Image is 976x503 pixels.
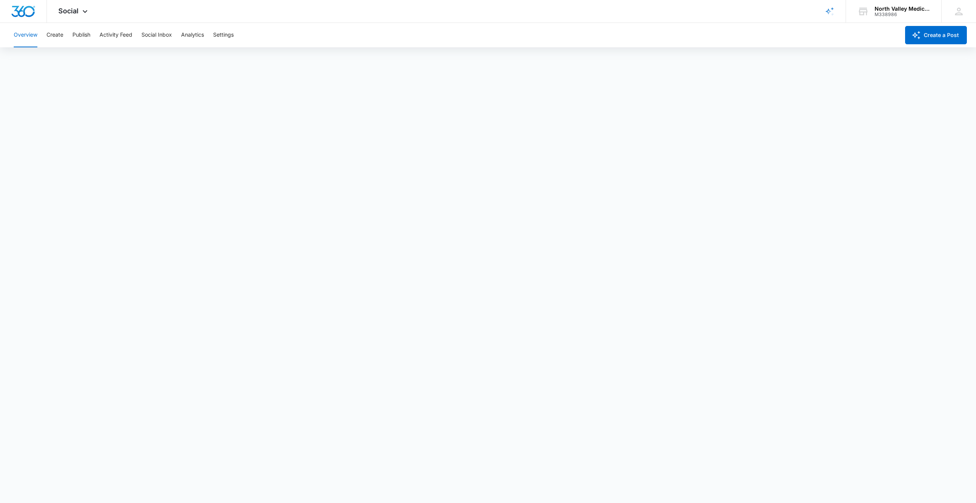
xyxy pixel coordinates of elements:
[141,23,172,47] button: Social Inbox
[72,23,90,47] button: Publish
[213,23,234,47] button: Settings
[14,23,37,47] button: Overview
[100,23,132,47] button: Activity Feed
[875,6,930,12] div: account name
[905,26,967,44] button: Create a Post
[47,23,63,47] button: Create
[875,12,930,17] div: account id
[58,7,79,15] span: Social
[181,23,204,47] button: Analytics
